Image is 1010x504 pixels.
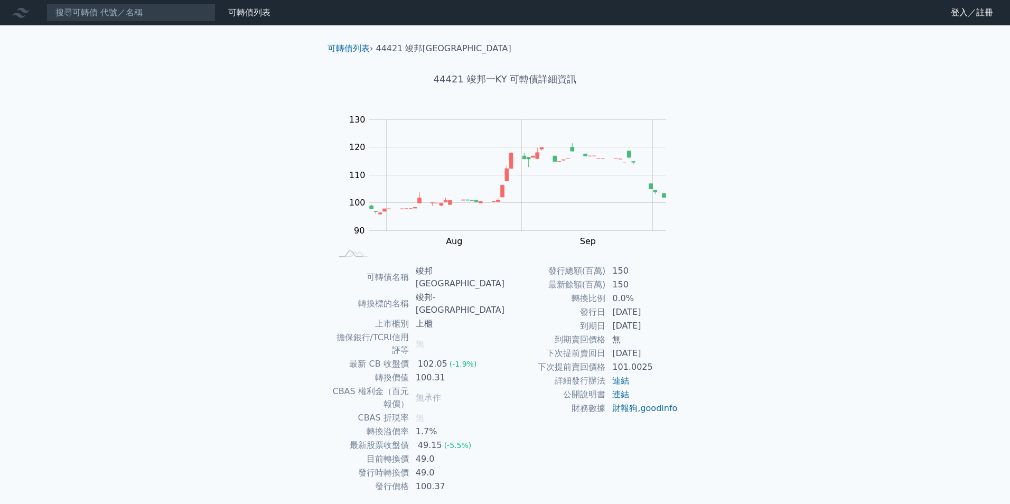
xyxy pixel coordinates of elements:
[332,411,409,425] td: CBAS 折現率
[505,292,606,305] td: 轉換比例
[612,389,629,399] a: 連結
[612,403,638,413] a: 財報狗
[332,425,409,438] td: 轉換溢價率
[409,371,505,385] td: 100.31
[505,319,606,333] td: 到期日
[409,317,505,331] td: 上櫃
[409,480,505,493] td: 100.37
[349,142,366,152] tspan: 120
[332,291,409,317] td: 轉換標的名稱
[942,4,1002,21] a: 登入／註冊
[349,198,366,208] tspan: 100
[332,357,409,371] td: 最新 CB 收盤價
[606,360,678,374] td: 101.0025
[505,278,606,292] td: 最新餘額(百萬)
[409,264,505,291] td: 竣邦[GEOGRAPHIC_DATA]
[328,42,373,55] li: ›
[505,360,606,374] td: 下次提前賣回價格
[349,115,366,125] tspan: 130
[606,333,678,347] td: 無
[505,374,606,388] td: 詳細發行辦法
[332,264,409,291] td: 可轉債名稱
[505,347,606,360] td: 下次提前賣回日
[640,403,677,413] a: goodinfo
[228,7,270,17] a: 可轉債列表
[332,480,409,493] td: 發行價格
[606,278,678,292] td: 150
[416,393,441,403] span: 無承作
[328,43,370,53] a: 可轉債列表
[606,319,678,333] td: [DATE]
[505,402,606,415] td: 財務數據
[444,441,472,450] span: (-5.5%)
[409,466,505,480] td: 49.0
[606,402,678,415] td: ,
[332,466,409,480] td: 發行時轉換價
[505,264,606,278] td: 發行總額(百萬)
[344,115,682,268] g: Chart
[332,331,409,357] td: 擔保銀行/TCRI信用評等
[46,4,216,22] input: 搜尋可轉債 代號／名稱
[319,72,691,87] h1: 44421 竣邦一KY 可轉債詳細資訊
[612,376,629,386] a: 連結
[409,425,505,438] td: 1.7%
[446,236,462,246] tspan: Aug
[580,236,596,246] tspan: Sep
[332,452,409,466] td: 目前轉換價
[354,226,364,236] tspan: 90
[416,439,444,452] div: 49.15
[416,358,450,370] div: 102.05
[332,371,409,385] td: 轉換價值
[606,264,678,278] td: 150
[505,305,606,319] td: 發行日
[505,333,606,347] td: 到期賣回價格
[416,413,424,423] span: 無
[376,42,511,55] li: 44421 竣邦[GEOGRAPHIC_DATA]
[606,347,678,360] td: [DATE]
[332,317,409,331] td: 上市櫃別
[332,438,409,452] td: 最新股票收盤價
[450,360,477,368] span: (-1.9%)
[606,305,678,319] td: [DATE]
[606,292,678,305] td: 0.0%
[416,339,424,349] span: 無
[409,452,505,466] td: 49.0
[349,170,366,180] tspan: 110
[332,385,409,411] td: CBAS 權利金（百元報價）
[409,291,505,317] td: 竣邦-[GEOGRAPHIC_DATA]
[505,388,606,402] td: 公開說明書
